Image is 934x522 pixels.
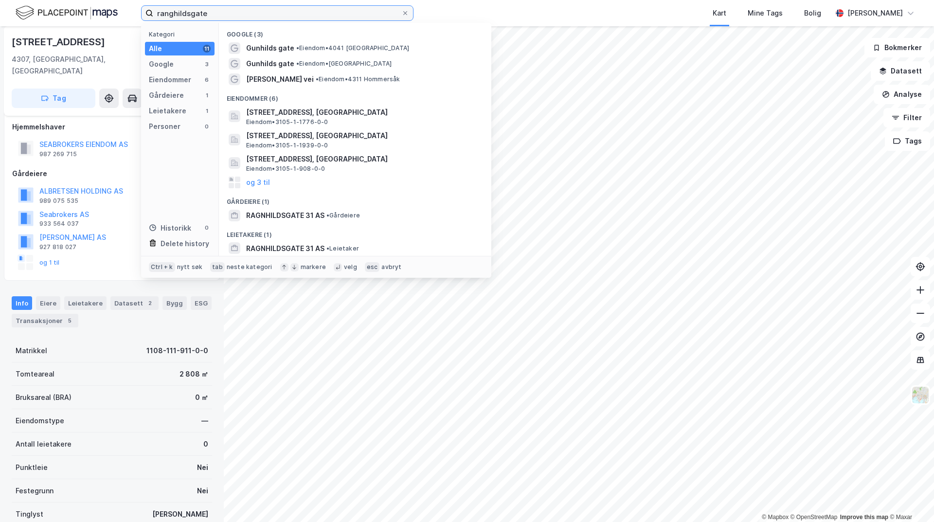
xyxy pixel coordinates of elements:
[762,514,789,521] a: Mapbox
[195,392,208,403] div: 0 ㎡
[804,7,821,19] div: Bolig
[296,60,392,68] span: Eiendom • [GEOGRAPHIC_DATA]
[326,212,360,219] span: Gårdeiere
[177,263,203,271] div: nytt søk
[12,34,107,50] div: [STREET_ADDRESS]
[246,153,480,165] span: [STREET_ADDRESS], [GEOGRAPHIC_DATA]
[16,392,72,403] div: Bruksareal (BRA)
[219,190,491,208] div: Gårdeiere (1)
[316,75,400,83] span: Eiendom • 4311 Hommersåk
[197,462,208,473] div: Nei
[146,345,208,357] div: 1108-111-911-0-0
[296,44,409,52] span: Eiendom • 4041 [GEOGRAPHIC_DATA]
[203,224,211,232] div: 0
[12,121,212,133] div: Hjemmelshaver
[39,197,78,205] div: 989 075 535
[149,222,191,234] div: Historikk
[203,123,211,130] div: 0
[326,245,359,252] span: Leietaker
[381,263,401,271] div: avbryt
[149,43,162,54] div: Alle
[246,142,328,149] span: Eiendom • 3105-1-1939-0-0
[64,296,107,310] div: Leietakere
[203,60,211,68] div: 3
[885,475,934,522] iframe: Chat Widget
[326,245,329,252] span: •
[301,263,326,271] div: markere
[149,74,191,86] div: Eiendommer
[16,508,43,520] div: Tinglyst
[110,296,159,310] div: Datasett
[219,223,491,241] div: Leietakere (1)
[152,508,208,520] div: [PERSON_NAME]
[149,58,174,70] div: Google
[885,131,930,151] button: Tags
[197,485,208,497] div: Nei
[203,45,211,53] div: 11
[246,107,480,118] span: [STREET_ADDRESS], [GEOGRAPHIC_DATA]
[227,263,272,271] div: neste kategori
[296,44,299,52] span: •
[161,238,209,250] div: Delete history
[36,296,60,310] div: Eiere
[16,485,54,497] div: Festegrunn
[748,7,783,19] div: Mine Tags
[149,31,215,38] div: Kategori
[219,23,491,40] div: Google (3)
[39,220,79,228] div: 933 564 037
[344,263,357,271] div: velg
[246,165,325,173] span: Eiendom • 3105-1-908-0-0
[246,130,480,142] span: [STREET_ADDRESS], [GEOGRAPHIC_DATA]
[12,89,95,108] button: Tag
[12,54,161,77] div: 4307, [GEOGRAPHIC_DATA], [GEOGRAPHIC_DATA]
[12,168,212,180] div: Gårdeiere
[790,514,838,521] a: OpenStreetMap
[201,415,208,427] div: —
[316,75,319,83] span: •
[713,7,726,19] div: Kart
[246,243,324,254] span: RAGNHILDSGATE 31 AS
[246,42,294,54] span: Gunhilds gate
[149,262,175,272] div: Ctrl + k
[145,298,155,308] div: 2
[16,345,47,357] div: Matrikkel
[840,514,888,521] a: Improve this map
[246,118,328,126] span: Eiendom • 3105-1-1776-0-0
[326,212,329,219] span: •
[153,6,401,20] input: Søk på adresse, matrikkel, gårdeiere, leietakere eller personer
[65,316,74,325] div: 5
[39,150,77,158] div: 987 269 715
[16,415,64,427] div: Eiendomstype
[149,121,180,132] div: Personer
[847,7,903,19] div: [PERSON_NAME]
[162,296,187,310] div: Bygg
[864,38,930,57] button: Bokmerker
[365,262,380,272] div: esc
[246,177,270,188] button: og 3 til
[871,61,930,81] button: Datasett
[191,296,212,310] div: ESG
[12,296,32,310] div: Info
[16,462,48,473] div: Punktleie
[149,105,186,117] div: Leietakere
[296,60,299,67] span: •
[149,90,184,101] div: Gårdeiere
[911,386,930,404] img: Z
[203,107,211,115] div: 1
[203,438,208,450] div: 0
[16,438,72,450] div: Antall leietakere
[219,87,491,105] div: Eiendommer (6)
[16,4,118,21] img: logo.f888ab2527a4732fd821a326f86c7f29.svg
[210,262,225,272] div: tab
[246,73,314,85] span: [PERSON_NAME] vei
[16,368,54,380] div: Tomteareal
[180,368,208,380] div: 2 808 ㎡
[246,58,294,70] span: Gunhilds gate
[883,108,930,127] button: Filter
[203,91,211,99] div: 1
[885,475,934,522] div: Kontrollprogram for chat
[874,85,930,104] button: Analyse
[12,314,78,327] div: Transaksjoner
[246,210,324,221] span: RAGNHILDSGATE 31 AS
[203,76,211,84] div: 6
